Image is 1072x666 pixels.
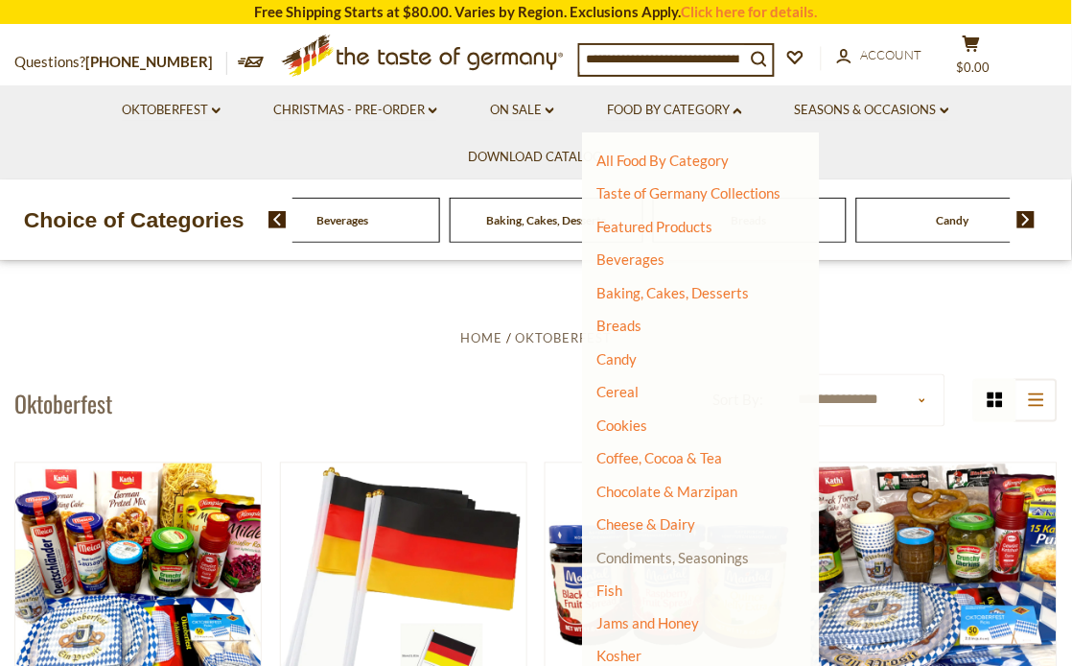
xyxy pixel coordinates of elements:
a: Taste of Germany Collections [596,184,781,202]
span: Account [861,47,922,62]
a: Coffee, Cocoa & Tea [596,449,722,466]
a: Oktoberfest [122,100,221,121]
a: On Sale [490,100,554,121]
a: Kosher [596,648,641,665]
a: Candy [937,213,969,227]
a: Fish [596,582,622,599]
a: [PHONE_NUMBER] [85,53,213,70]
a: Oktoberfest [515,331,612,346]
a: Christmas - PRE-ORDER [273,100,437,121]
a: Breads [596,317,641,334]
button: $0.00 [943,35,1000,83]
a: Seasons & Occasions [795,100,949,121]
a: Cookies [596,416,647,434]
a: Baking, Cakes, Desserts [486,213,606,227]
h1: Oktoberfest [14,390,112,418]
a: Condiments, Seasonings [596,549,749,566]
a: Account [837,45,922,66]
a: Featured Products [596,218,712,235]
a: Food By Category [607,100,742,121]
a: Home [460,331,502,346]
a: Beverages [596,250,664,268]
a: Jams and Honey [596,615,699,632]
a: Download Catalog [469,147,603,168]
a: Click here for details. [682,3,818,20]
img: previous arrow [268,211,287,228]
a: All Food By Category [596,152,729,169]
a: Baking, Cakes, Desserts [596,284,749,301]
a: Chocolate & Marzipan [596,483,737,500]
a: Cereal [596,383,639,400]
a: Candy [596,350,637,368]
span: $0.00 [957,59,990,75]
a: Cheese & Dairy [596,515,695,533]
img: next arrow [1017,211,1036,228]
a: Beverages [317,213,369,227]
p: Questions? [14,50,227,75]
